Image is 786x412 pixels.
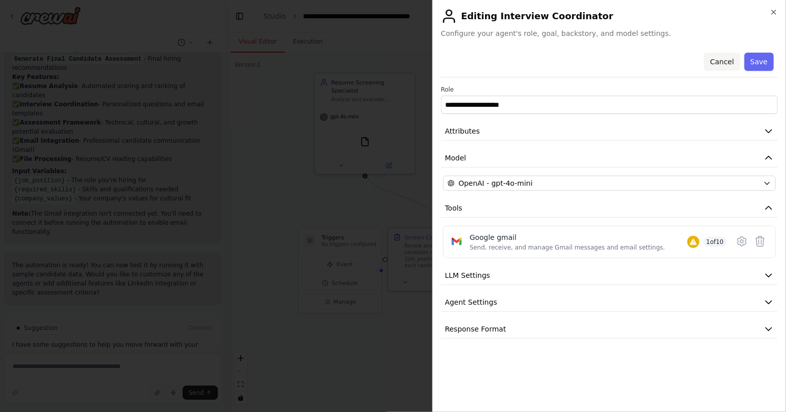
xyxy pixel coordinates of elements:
[441,320,778,339] button: Response Format
[459,178,533,188] span: OpenAI - gpt-4o-mini
[441,293,778,312] button: Agent Settings
[441,122,778,141] button: Attributes
[445,324,506,334] span: Response Format
[450,234,464,249] img: Google gmail
[745,53,774,71] button: Save
[445,126,480,136] span: Attributes
[470,243,665,252] div: Send, receive, and manage Gmail messages and email settings.
[441,199,778,218] button: Tools
[443,176,776,191] button: OpenAI - gpt-4o-mini
[733,232,751,251] button: Configure tool
[445,270,491,280] span: LLM Settings
[445,297,497,307] span: Agent Settings
[470,232,665,242] div: Google gmail
[441,266,778,285] button: LLM Settings
[445,153,466,163] span: Model
[441,8,778,24] h2: Editing Interview Coordinator
[751,232,769,251] button: Delete tool
[704,53,740,71] button: Cancel
[441,28,778,38] span: Configure your agent's role, goal, backstory, and model settings.
[704,237,727,247] span: 1 of 10
[441,86,778,94] label: Role
[441,149,778,168] button: Model
[445,203,463,213] span: Tools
